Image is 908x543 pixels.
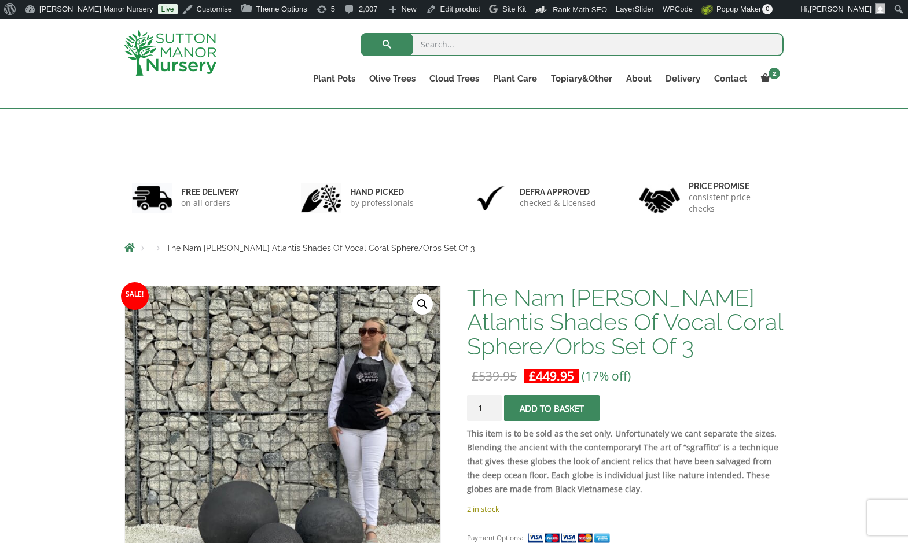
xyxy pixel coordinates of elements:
[124,30,216,76] img: logo
[470,183,511,213] img: 3.jpg
[181,187,239,197] h6: FREE DELIVERY
[769,68,780,79] span: 2
[529,368,574,384] bdi: 449.95
[472,368,479,384] span: £
[467,286,784,359] h1: The Nam [PERSON_NAME] Atlantis Shades Of Vocal Coral Sphere/Orbs Set Of 3
[467,533,523,542] small: Payment Options:
[553,5,607,14] span: Rank Math SEO
[166,243,475,253] span: The Nam [PERSON_NAME] Atlantis Shades Of Vocal Coral Sphere/Orbs Set Of 3
[762,4,773,14] span: 0
[582,368,631,384] span: (17% off)
[350,197,414,209] p: by professionals
[422,71,486,87] a: Cloud Trees
[810,5,872,13] span: [PERSON_NAME]
[121,282,149,310] span: Sale!
[361,33,784,56] input: Search...
[659,71,707,87] a: Delivery
[689,181,777,191] h6: Price promise
[689,191,777,215] p: consistent price checks
[301,183,341,213] img: 2.jpg
[529,368,536,384] span: £
[467,428,778,494] strong: This item is to be sold as the set only. Unfortunately we cant separate the sizes. Blending the a...
[412,294,433,315] a: View full-screen image gallery
[124,243,784,252] nav: Breadcrumbs
[544,71,619,87] a: Topiary&Other
[467,395,502,421] input: Product quantity
[486,71,544,87] a: Plant Care
[306,71,362,87] a: Plant Pots
[472,368,517,384] bdi: 539.95
[181,197,239,209] p: on all orders
[502,5,526,13] span: Site Kit
[158,4,178,14] a: Live
[504,395,600,421] button: Add to basket
[639,180,680,216] img: 4.jpg
[707,71,754,87] a: Contact
[362,71,422,87] a: Olive Trees
[350,187,414,197] h6: hand picked
[520,197,596,209] p: checked & Licensed
[619,71,659,87] a: About
[132,183,172,213] img: 1.jpg
[467,502,784,516] p: 2 in stock
[520,187,596,197] h6: Defra approved
[754,71,784,87] a: 2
